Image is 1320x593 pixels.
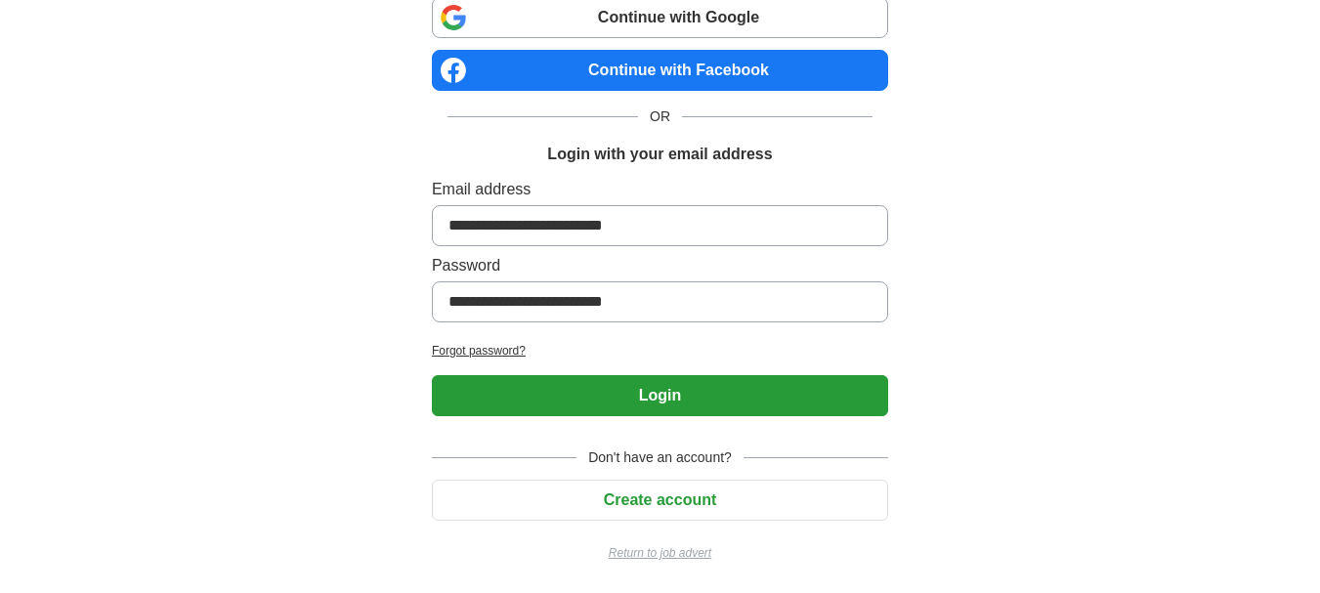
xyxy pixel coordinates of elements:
a: Continue with Facebook [432,50,888,91]
label: Password [432,254,888,277]
button: Create account [432,480,888,521]
h1: Login with your email address [547,143,772,166]
a: Create account [432,491,888,508]
span: OR [638,106,682,127]
a: Return to job advert [432,544,888,562]
button: Login [432,375,888,416]
a: Forgot password? [432,342,888,360]
span: Don't have an account? [576,447,744,468]
label: Email address [432,178,888,201]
